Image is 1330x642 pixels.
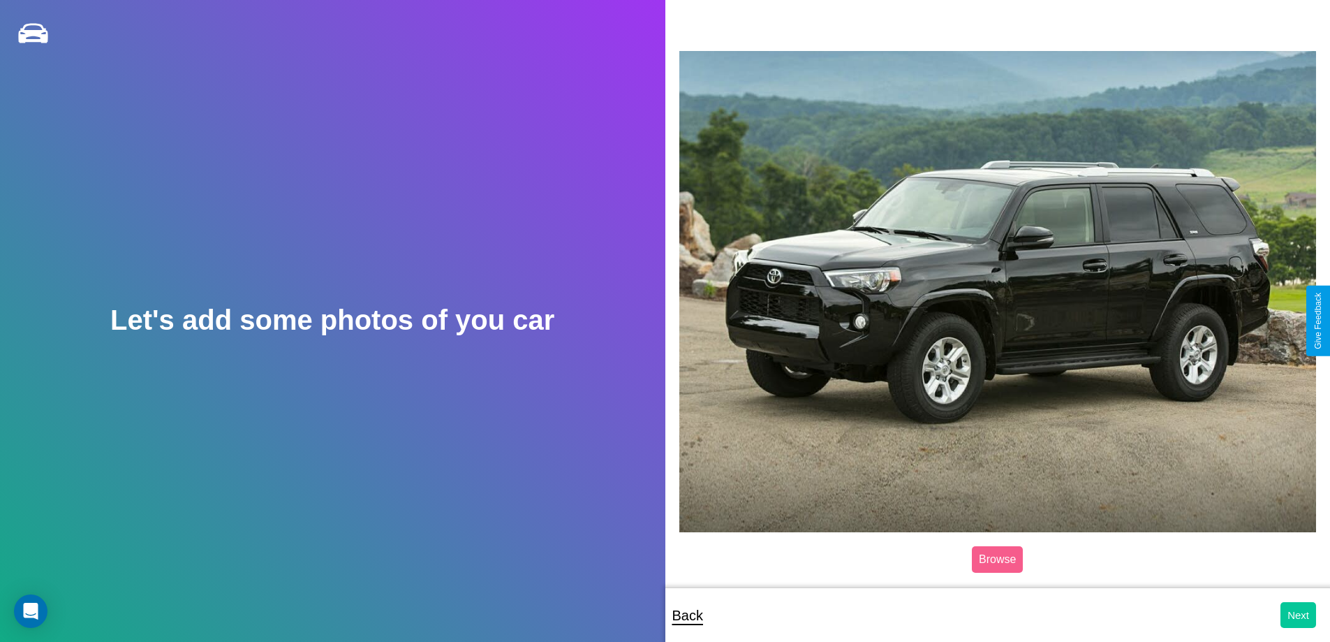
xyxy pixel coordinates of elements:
p: Back [672,603,703,628]
div: Open Intercom Messenger [14,594,47,628]
label: Browse [972,546,1023,573]
h2: Let's add some photos of you car [110,305,554,336]
div: Give Feedback [1313,293,1323,349]
button: Next [1280,602,1316,628]
img: posted [679,51,1317,532]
